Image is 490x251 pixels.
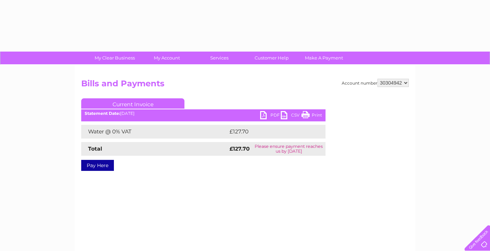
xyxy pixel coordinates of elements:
[81,125,228,139] td: Water @ 0% VAT
[252,142,326,156] td: Please ensure payment reaches us by [DATE]
[228,125,312,139] td: £127.70
[230,145,250,152] strong: £127.70
[81,111,326,116] div: [DATE]
[81,160,114,171] a: Pay Here
[86,52,143,64] a: My Clear Business
[88,145,102,152] strong: Total
[139,52,195,64] a: My Account
[85,111,120,116] b: Statement Date:
[81,98,184,109] a: Current Invoice
[243,52,300,64] a: Customer Help
[296,52,352,64] a: Make A Payment
[301,111,322,121] a: Print
[342,79,409,87] div: Account number
[191,52,248,64] a: Services
[81,79,409,92] h2: Bills and Payments
[260,111,281,121] a: PDF
[281,111,301,121] a: CSV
